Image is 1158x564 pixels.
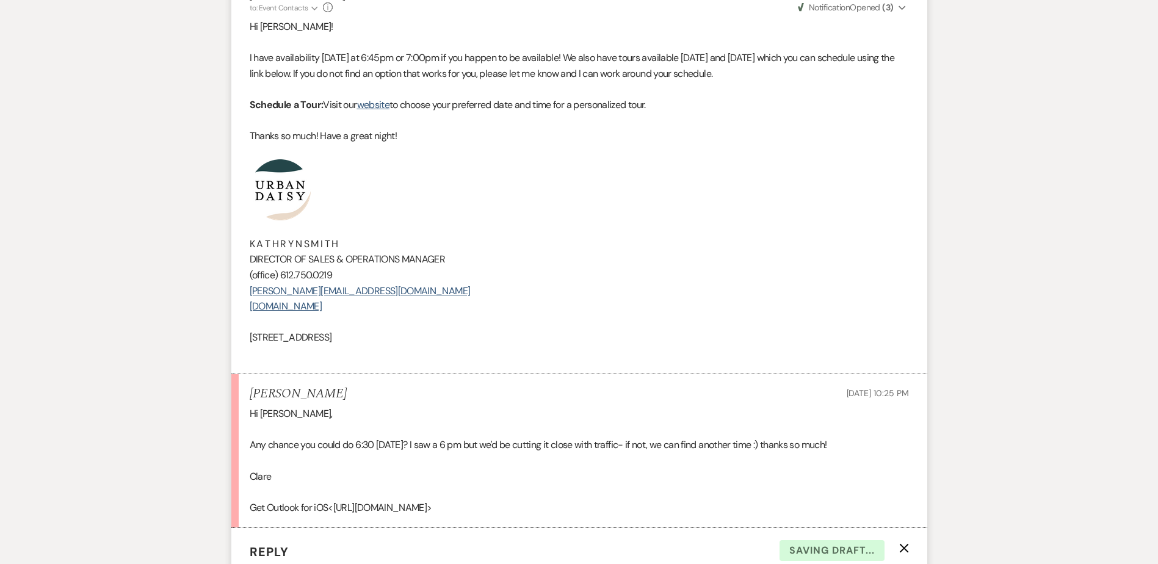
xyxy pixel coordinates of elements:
[780,540,885,561] span: Saving draft...
[389,98,646,111] span: to choose your preferred date and time for a personalized tour.
[250,386,347,402] h5: [PERSON_NAME]
[250,236,909,252] p: K A T H R Y N S M I T H
[250,3,308,13] span: to: Event Contacts
[250,267,909,283] p: (office) 612.750.0219
[250,19,909,35] p: Hi [PERSON_NAME]!
[250,251,909,267] p: DIRECTOR OF SALES & OPERATIONS MANAGER
[357,98,390,111] a: website
[250,300,322,313] a: [DOMAIN_NAME]
[796,1,909,14] button: NotificationOpened (3)
[250,2,320,13] button: to: Event Contacts
[847,388,909,399] span: [DATE] 10:25 PM
[250,98,324,111] strong: Schedule a Tour:
[882,2,893,13] strong: ( 3 )
[798,2,894,13] span: Opened
[250,544,289,560] span: Reply
[250,129,397,142] span: Thanks so much! Have a great night!
[250,284,471,297] a: [PERSON_NAME][EMAIL_ADDRESS][DOMAIN_NAME]
[323,98,356,111] span: Visit our
[250,406,909,515] div: Hi [PERSON_NAME], Any chance you could do 6:30 [DATE]? I saw a 6 pm but we'd be cutting it close ...
[250,330,909,345] p: [STREET_ADDRESS]
[809,2,850,13] span: Notification
[250,50,909,81] p: I have availability [DATE] at 6:45pm or 7:00pm if you happen to be available! We also have tours ...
